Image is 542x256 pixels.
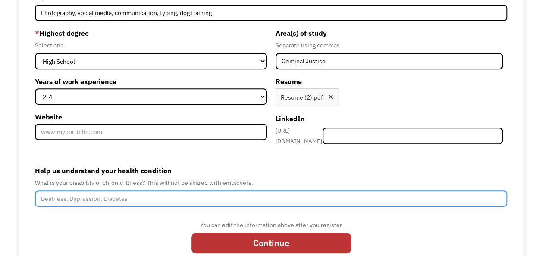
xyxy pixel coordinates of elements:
div: Select one [35,40,266,50]
div: Remove file [327,94,334,103]
div: You can edit the information above after you register [191,220,351,230]
div: [URL][DOMAIN_NAME] [276,125,323,146]
input: Deafness, Depression, Diabetes [35,190,507,207]
input: www.myportfolio.com [35,124,266,140]
div: What is your disability or chronic illness? This will not be shared with employers. [35,178,507,188]
input: Anthropology, Education [276,53,503,69]
label: LinkedIn [276,112,503,125]
label: Years of work experience [35,75,266,88]
label: Website [35,110,266,124]
label: Highest degree [35,26,266,40]
input: Videography, photography, accounting [35,5,507,21]
label: Help us understand your health condition [35,164,507,178]
div: Resume (2).pdf [281,92,323,103]
input: Continue [191,233,351,253]
div: Separate using commas [276,40,503,50]
label: Resume [276,75,503,88]
label: Area(s) of study [276,26,503,40]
